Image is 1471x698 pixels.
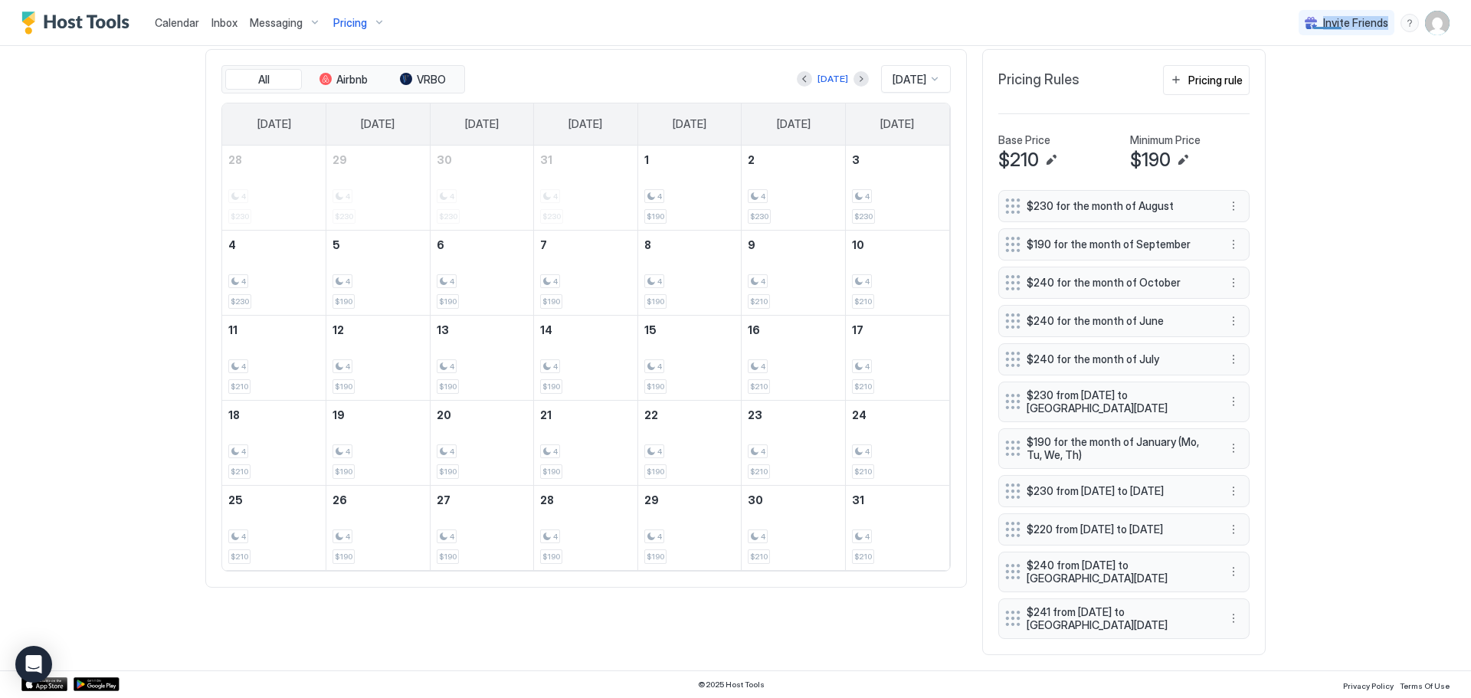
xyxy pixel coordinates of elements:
[534,146,638,231] td: December 31, 2025
[865,192,870,202] span: 4
[1401,14,1419,32] div: menu
[638,231,742,259] a: January 8, 2026
[852,408,867,421] span: 24
[1224,350,1243,369] div: menu
[742,486,845,514] a: January 30, 2026
[439,382,457,392] span: $190
[1027,238,1209,251] span: $190 for the month of September
[222,146,326,231] td: December 28, 2025
[742,230,846,315] td: January 9, 2026
[1174,151,1192,169] button: Edit
[250,16,303,30] span: Messaging
[222,146,326,174] a: December 28, 2025
[854,552,872,562] span: $210
[155,16,199,29] span: Calendar
[852,153,860,166] span: 3
[1224,520,1243,539] div: menu
[225,69,302,90] button: All
[21,11,136,34] div: Host Tools Logo
[846,146,949,174] a: January 3, 2026
[540,493,554,506] span: 28
[1343,681,1394,690] span: Privacy Policy
[748,323,760,336] span: 16
[333,408,345,421] span: 19
[221,65,465,94] div: tab-group
[698,680,765,690] span: © 2025 Host Tools
[845,400,949,485] td: January 24, 2026
[644,323,657,336] span: 15
[1224,482,1243,500] div: menu
[534,401,637,429] a: January 21, 2026
[553,103,618,145] a: Wednesday
[450,103,514,145] a: Tuesday
[222,230,326,315] td: January 4, 2026
[852,493,864,506] span: 31
[431,231,534,259] a: January 6, 2026
[326,400,431,485] td: January 19, 2026
[1027,559,1209,585] span: $240 from [DATE] to [GEOGRAPHIC_DATA][DATE]
[845,146,949,231] td: January 3, 2026
[1224,197,1243,215] button: More options
[1027,314,1209,328] span: $240 for the month of June
[852,323,863,336] span: 17
[439,552,457,562] span: $190
[333,323,344,336] span: 12
[893,73,926,87] span: [DATE]
[1130,133,1201,147] span: Minimum Price
[1027,605,1209,632] span: $241 from [DATE] to [GEOGRAPHIC_DATA][DATE]
[1224,312,1243,330] button: More options
[1425,11,1450,35] div: User profile
[1027,388,1209,415] span: $230 from [DATE] to [GEOGRAPHIC_DATA][DATE]
[534,400,638,485] td: January 21, 2026
[417,73,446,87] span: VRBO
[211,16,238,29] span: Inbox
[431,316,534,344] a: January 13, 2026
[1224,235,1243,254] button: More options
[998,149,1039,172] span: $210
[998,382,1250,422] div: $230 from [DATE] to [GEOGRAPHIC_DATA][DATE] menu
[346,362,350,372] span: 4
[222,485,326,570] td: January 25, 2026
[647,382,664,392] span: $190
[1224,392,1243,411] button: More options
[742,400,846,485] td: January 23, 2026
[750,552,768,562] span: $210
[222,231,326,259] a: January 4, 2026
[305,69,382,90] button: Airbnb
[998,475,1250,507] div: $230 from [DATE] to [DATE] menu
[553,447,558,457] span: 4
[815,70,850,88] button: [DATE]
[1224,235,1243,254] div: menu
[326,146,430,174] a: December 29, 2025
[1224,609,1243,628] div: menu
[437,153,452,166] span: 30
[637,230,742,315] td: January 8, 2026
[450,277,454,287] span: 4
[542,467,560,477] span: $190
[1224,562,1243,581] div: menu
[742,316,845,344] a: January 16, 2026
[450,532,454,542] span: 4
[647,552,664,562] span: $190
[335,297,352,306] span: $190
[865,277,870,287] span: 4
[333,16,367,30] span: Pricing
[845,315,949,400] td: January 17, 2026
[998,305,1250,337] div: $240 for the month of June menu
[450,362,454,372] span: 4
[748,408,762,421] span: 23
[222,315,326,400] td: January 11, 2026
[540,323,552,336] span: 14
[333,153,347,166] span: 29
[1130,149,1171,172] span: $190
[637,485,742,570] td: January 29, 2026
[846,486,949,514] a: January 31, 2026
[748,238,755,251] span: 9
[228,408,240,421] span: 18
[431,146,534,174] a: December 30, 2025
[647,467,664,477] span: $190
[748,493,763,506] span: 30
[21,677,67,691] a: App Store
[439,297,457,306] span: $190
[865,447,870,457] span: 4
